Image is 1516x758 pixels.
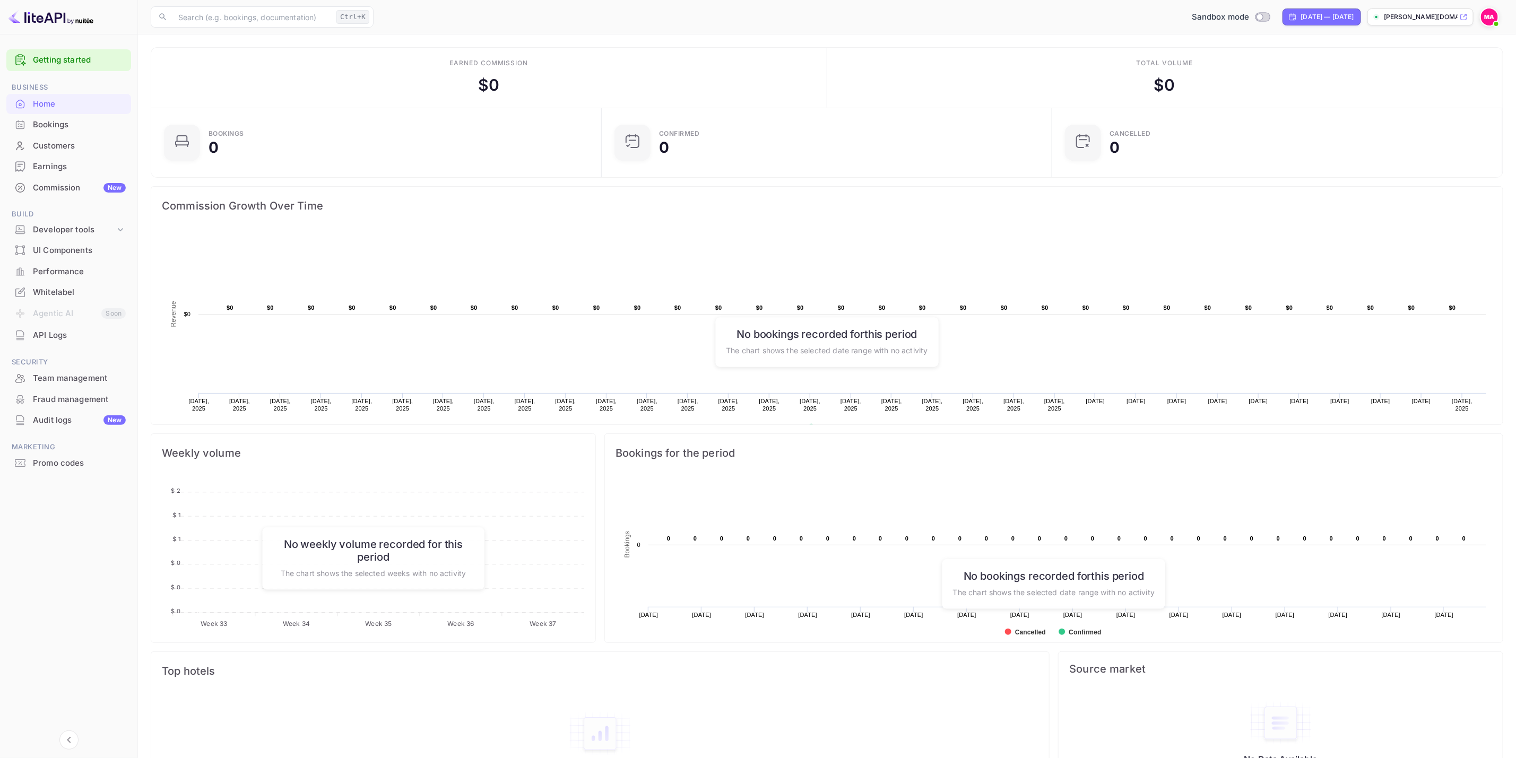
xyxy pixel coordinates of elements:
text: [DATE] [1382,612,1401,618]
div: Ctrl+K [336,10,369,24]
text: 0 [985,535,988,542]
text: $0 [1327,304,1333,311]
div: Total volume [1136,58,1193,68]
div: Promo codes [33,457,126,469]
text: $0 [756,304,763,311]
text: [DATE] [1412,398,1431,404]
text: [DATE], 2025 [678,398,698,412]
text: Revenue [170,301,177,327]
input: Search (e.g. bookings, documentation) [172,6,332,28]
span: Build [6,208,131,220]
div: Confirmed [659,130,700,137]
tspan: $ 1 [172,535,180,543]
a: Promo codes [6,453,131,473]
text: $0 [838,304,845,311]
text: [DATE] [1329,612,1348,618]
div: [DATE] — [DATE] [1301,12,1354,22]
text: [DATE], 2025 [637,398,657,412]
a: CommissionNew [6,178,131,197]
div: Earnings [6,156,131,177]
text: $0 [267,304,274,311]
span: Weekly volume [162,445,585,461]
text: [DATE] [1208,398,1227,404]
text: Confirmed [1069,629,1101,636]
text: 0 [1197,535,1200,542]
p: [PERSON_NAME][DOMAIN_NAME]... [1384,12,1458,22]
text: 0 [1383,535,1386,542]
img: empty-state-table.svg [1249,701,1313,745]
div: Audit logsNew [6,410,131,431]
text: $0 [797,304,804,311]
text: [DATE] [1249,398,1268,404]
text: 0 [1462,535,1466,542]
span: Commission Growth Over Time [162,197,1492,214]
text: 0 [800,535,803,542]
img: empty-state-table2.svg [568,711,632,756]
text: 0 [720,535,723,542]
text: 0 [958,535,961,542]
div: Bookings [6,115,131,135]
text: 0 [1409,535,1413,542]
text: 0 [667,535,670,542]
text: $0 [1449,304,1456,311]
div: Team management [6,368,131,389]
div: Earnings [33,161,126,173]
a: Earnings [6,156,131,176]
text: [DATE] [1290,398,1309,404]
div: API Logs [6,325,131,346]
div: Fraud management [33,394,126,406]
text: $0 [430,304,437,311]
text: 0 [1303,535,1306,542]
div: Team management [33,372,126,385]
text: [DATE], 2025 [718,398,739,412]
text: $0 [1408,304,1415,311]
text: [DATE] [1167,398,1186,404]
span: Sandbox mode [1192,11,1250,23]
div: Whitelabel [33,286,126,299]
text: 0 [1011,535,1015,542]
span: Marketing [6,441,131,453]
div: Bookings [33,119,126,131]
text: $0 [1164,304,1171,311]
text: $0 [1205,304,1211,311]
text: Revenue [818,424,845,431]
div: Earned commission [449,58,528,68]
text: $0 [1245,304,1252,311]
text: $0 [349,304,356,311]
div: $ 0 [478,73,499,97]
div: Getting started [6,49,131,71]
text: $0 [512,304,518,311]
text: 0 [747,535,750,542]
text: $0 [674,304,681,311]
img: LiteAPI logo [8,8,93,25]
a: Whitelabel [6,282,131,302]
div: Whitelabel [6,282,131,303]
div: Performance [33,266,126,278]
text: [DATE], 2025 [515,398,535,412]
text: [DATE], 2025 [311,398,332,412]
text: $0 [227,304,233,311]
text: 0 [826,535,829,542]
p: The chart shows the selected date range with no activity [953,587,1155,598]
text: $0 [308,304,315,311]
text: [DATE], 2025 [188,398,209,412]
text: $0 [471,304,478,311]
text: $0 [1082,304,1089,311]
tspan: $ 0 [171,560,180,567]
text: [DATE], 2025 [555,398,576,412]
text: $0 [960,304,967,311]
text: [DATE], 2025 [596,398,617,412]
div: Home [33,98,126,110]
text: 0 [1144,535,1147,542]
h6: No bookings recorded for this period [726,328,928,341]
text: 0 [1277,535,1280,542]
text: Cancelled [1015,629,1046,636]
a: Bookings [6,115,131,134]
text: [DATE] [746,612,765,618]
text: [DATE] [851,612,870,618]
text: 0 [1330,535,1333,542]
text: 0 [905,535,908,542]
text: [DATE], 2025 [474,398,495,412]
tspan: Week 34 [283,620,310,628]
text: [DATE] [1276,612,1295,618]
